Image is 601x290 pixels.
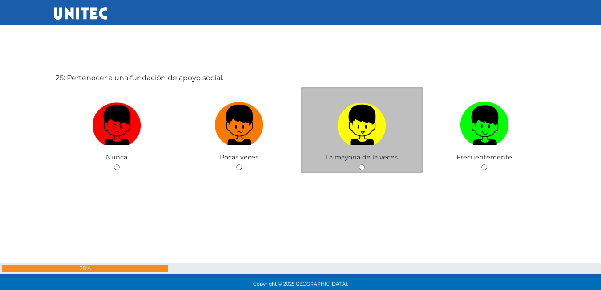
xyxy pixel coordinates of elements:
[326,153,398,161] span: La mayoria de la veces
[92,98,141,145] img: Nunca
[54,7,107,20] img: UNITEC
[337,98,386,145] img: La mayoria de la veces
[294,281,348,287] span: [GEOGRAPHIC_DATA].
[106,153,127,161] span: Nunca
[460,98,509,145] img: Frecuentemente
[2,265,168,272] div: 28%
[215,98,264,145] img: Pocas veces
[456,153,512,161] span: Frecuentemente
[220,153,258,161] span: Pocas veces
[56,73,223,83] label: 25: Pertenecer a una fundación de apoyo social.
